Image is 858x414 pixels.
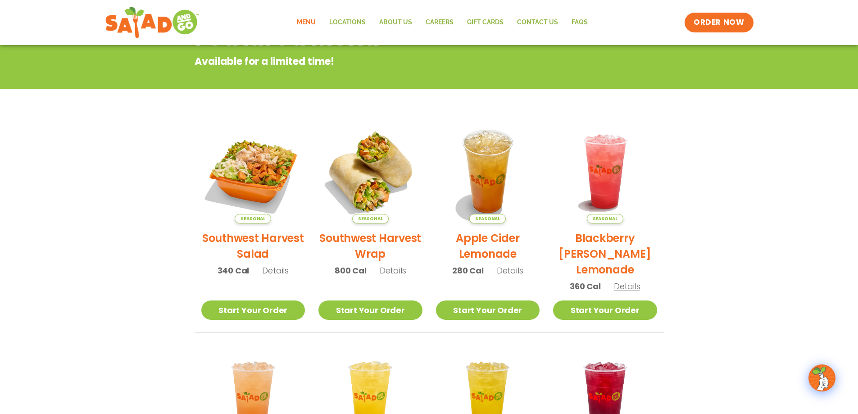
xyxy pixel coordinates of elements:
a: Start Your Order [553,300,657,320]
span: Details [614,281,640,292]
span: Seasonal [235,214,271,223]
h2: Blackberry [PERSON_NAME] Lemonade [553,230,657,278]
h2: Apple Cider Lemonade [436,230,540,262]
a: Careers [419,12,460,33]
span: Seasonal [587,214,623,223]
img: wpChatIcon [809,365,835,391]
span: 800 Cal [335,264,367,277]
h2: Southwest Harvest Wrap [318,230,422,262]
a: FAQs [565,12,595,33]
span: Seasonal [469,214,506,223]
img: Product photo for Southwest Harvest Wrap [318,119,422,223]
span: Details [497,265,523,276]
h2: Southwest Harvest Salad [201,230,305,262]
span: 340 Cal [218,264,250,277]
img: new-SAG-logo-768×292 [105,5,200,41]
span: Details [380,265,406,276]
a: Menu [290,12,322,33]
span: 360 Cal [570,280,601,292]
img: Product photo for Blackberry Bramble Lemonade [553,119,657,223]
span: ORDER NOW [694,17,744,28]
span: Details [262,265,289,276]
a: ORDER NOW [685,13,753,32]
span: Seasonal [352,214,389,223]
span: 280 Cal [452,264,484,277]
p: Available for a limited time! [195,54,591,69]
a: Locations [322,12,372,33]
img: Product photo for Apple Cider Lemonade [436,119,540,223]
a: About Us [372,12,419,33]
a: GIFT CARDS [460,12,510,33]
img: Product photo for Southwest Harvest Salad [201,119,305,223]
a: Start Your Order [436,300,540,320]
nav: Menu [290,12,595,33]
a: Start Your Order [201,300,305,320]
a: Start Your Order [318,300,422,320]
a: Contact Us [510,12,565,33]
